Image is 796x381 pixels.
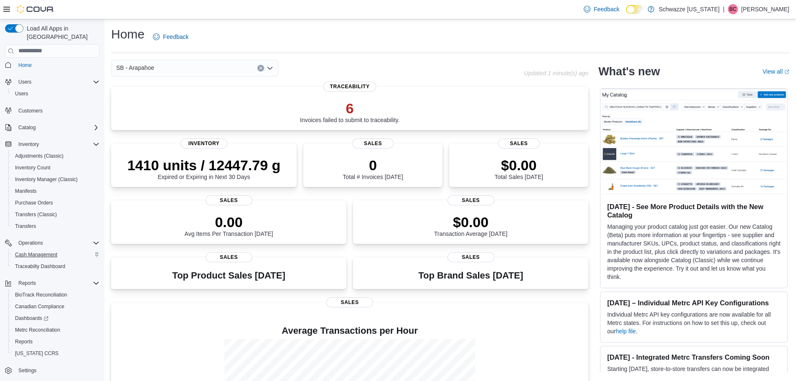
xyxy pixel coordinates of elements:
span: Manifests [12,186,99,196]
span: SB - Arapahoe [116,63,154,73]
a: Reports [12,337,36,347]
p: Managing your product catalog just got easier. Our new Catalog (Beta) puts more information at yo... [607,222,781,281]
span: Users [15,90,28,97]
a: [US_STATE] CCRS [12,348,62,358]
span: Purchase Orders [15,199,53,206]
a: View allExternal link [763,68,789,75]
h3: [DATE] – Individual Metrc API Key Configurations [607,299,781,307]
a: Transfers [12,221,39,231]
button: Home [2,59,103,71]
button: Operations [15,238,46,248]
span: Canadian Compliance [12,302,99,312]
span: Catalog [15,123,99,133]
span: Reports [18,280,36,286]
span: Operations [15,238,99,248]
p: 0 [343,157,403,174]
a: Inventory Manager (Classic) [12,174,81,184]
button: Catalog [15,123,39,133]
span: Transfers (Classic) [12,210,99,220]
span: Sales [498,138,540,148]
button: Adjustments (Classic) [8,150,103,162]
span: BC [730,4,737,14]
button: Cash Management [8,249,103,261]
button: Inventory [15,139,42,149]
p: $0.00 [434,214,508,230]
div: Expired or Expiring in Next 30 Days [127,157,281,180]
button: Reports [2,277,103,289]
span: BioTrack Reconciliation [12,290,99,300]
a: Metrc Reconciliation [12,325,64,335]
span: Feedback [594,5,619,13]
span: Metrc Reconciliation [15,327,60,333]
button: Canadian Compliance [8,301,103,312]
button: Traceabilty Dashboard [8,261,103,272]
button: Clear input [257,65,264,72]
button: Transfers (Classic) [8,209,103,220]
span: Load All Apps in [GEOGRAPHIC_DATA] [23,24,99,41]
a: Users [12,89,31,99]
span: Traceabilty Dashboard [15,263,65,270]
h3: Top Brand Sales [DATE] [418,271,523,281]
div: Invoices failed to submit to traceability. [300,100,400,123]
span: Adjustments (Classic) [15,153,64,159]
span: Inventory Count [15,164,51,171]
a: Cash Management [12,250,61,260]
h3: [DATE] - Integrated Metrc Transfers Coming Soon [607,353,781,361]
button: Transfers [8,220,103,232]
button: Inventory Manager (Classic) [8,174,103,185]
p: [PERSON_NAME] [741,4,789,14]
a: help file [615,328,636,335]
p: Updated 1 minute(s) ago [524,70,588,77]
span: Inventory Manager (Classic) [12,174,99,184]
span: Inventory [181,138,227,148]
span: Sales [206,252,252,262]
span: Settings [15,365,99,376]
span: Cash Management [12,250,99,260]
a: Canadian Compliance [12,302,68,312]
span: Inventory Count [12,163,99,173]
div: Total Sales [DATE] [494,157,543,180]
p: 6 [300,100,400,117]
span: Sales [352,138,394,148]
button: BioTrack Reconciliation [8,289,103,301]
span: Reports [12,337,99,347]
span: Reports [15,278,99,288]
a: Settings [15,366,40,376]
span: Adjustments (Classic) [12,151,99,161]
h3: [DATE] - See More Product Details with the New Catalog [607,202,781,219]
span: Transfers [15,223,36,230]
button: Users [8,88,103,100]
span: Transfers [12,221,99,231]
a: Feedback [580,1,623,18]
h3: Top Product Sales [DATE] [172,271,285,281]
a: Dashboards [12,313,52,323]
span: Metrc Reconciliation [12,325,99,335]
button: Reports [15,278,39,288]
span: BioTrack Reconciliation [15,292,67,298]
div: Brennan Croy [728,4,738,14]
button: Metrc Reconciliation [8,324,103,336]
div: Avg Items Per Transaction [DATE] [185,214,273,237]
span: Traceability [323,82,376,92]
span: Inventory Manager (Classic) [15,176,78,183]
p: $0.00 [494,157,543,174]
span: Sales [326,297,373,307]
span: Customers [15,105,99,116]
span: Washington CCRS [12,348,99,358]
button: Users [2,76,103,88]
span: Sales [448,252,494,262]
h2: What's new [598,65,660,78]
a: Traceabilty Dashboard [12,261,69,271]
button: Operations [2,237,103,249]
button: Customers [2,105,103,117]
svg: External link [784,69,789,74]
span: Traceabilty Dashboard [12,261,99,271]
button: Open list of options [267,65,273,72]
a: Dashboards [8,312,103,324]
span: Inventory [15,139,99,149]
span: Dashboards [15,315,48,322]
button: Manifests [8,185,103,197]
a: Inventory Count [12,163,54,173]
p: | [723,4,725,14]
